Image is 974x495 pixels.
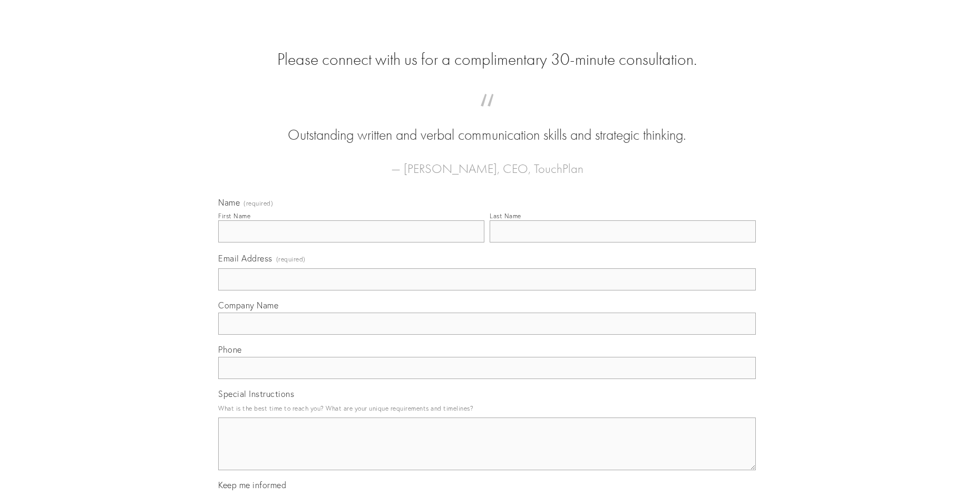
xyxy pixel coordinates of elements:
h2: Please connect with us for a complimentary 30-minute consultation. [218,50,756,70]
span: Special Instructions [218,389,294,399]
span: “ [235,104,739,125]
span: Phone [218,344,242,355]
p: What is the best time to reach you? What are your unique requirements and timelines? [218,401,756,415]
span: Email Address [218,253,272,264]
span: (required) [276,252,306,266]
div: First Name [218,212,250,220]
span: (required) [244,200,273,207]
figcaption: — [PERSON_NAME], CEO, TouchPlan [235,145,739,179]
span: Company Name [218,300,278,310]
span: Keep me informed [218,480,286,490]
blockquote: Outstanding written and verbal communication skills and strategic thinking. [235,104,739,145]
div: Last Name [490,212,521,220]
span: Name [218,197,240,208]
